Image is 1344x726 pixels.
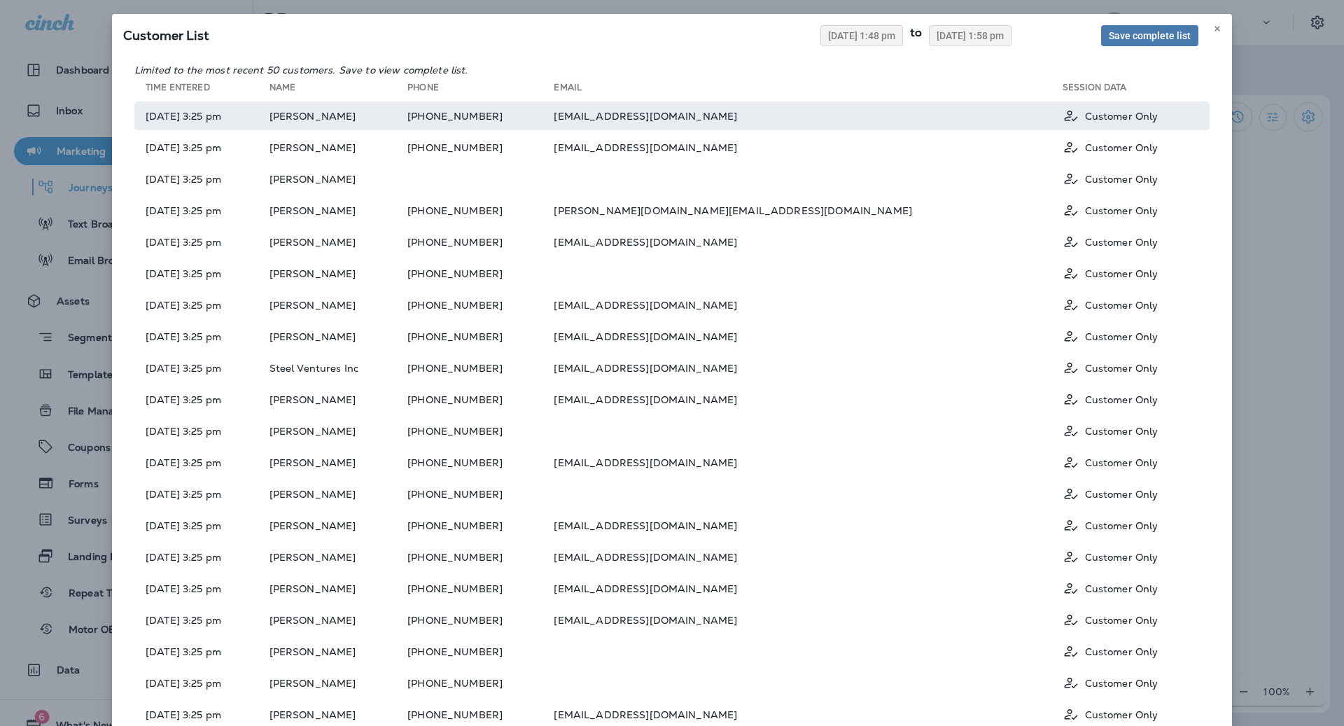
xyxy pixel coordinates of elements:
[1085,331,1158,342] p: Customer Only
[269,165,408,193] td: [PERSON_NAME]
[269,574,408,603] td: [PERSON_NAME]
[269,82,408,99] th: Name
[554,354,1062,382] td: [EMAIL_ADDRESS][DOMAIN_NAME]
[1063,517,1198,534] div: Customer Only
[407,291,554,319] td: [PHONE_NUMBER]
[1085,552,1158,563] p: Customer Only
[134,165,269,193] td: [DATE] 3:25 pm
[1085,615,1158,626] p: Customer Only
[1063,233,1198,251] div: Customer Only
[134,196,269,225] td: [DATE] 3:25 pm
[407,606,554,634] td: [PHONE_NUMBER]
[1063,107,1198,125] div: Customer Only
[407,196,554,225] td: [PHONE_NUMBER]
[1063,359,1198,377] div: Customer Only
[269,637,408,666] td: [PERSON_NAME]
[1063,170,1198,188] div: Customer Only
[269,133,408,162] td: [PERSON_NAME]
[407,637,554,666] td: [PHONE_NUMBER]
[1085,426,1158,437] p: Customer Only
[1085,363,1158,374] p: Customer Only
[554,543,1062,571] td: [EMAIL_ADDRESS][DOMAIN_NAME]
[134,543,269,571] td: [DATE] 3:25 pm
[134,354,269,382] td: [DATE] 3:25 pm
[269,606,408,634] td: [PERSON_NAME]
[269,511,408,540] td: [PERSON_NAME]
[1063,611,1198,629] div: Customer Only
[269,322,408,351] td: [PERSON_NAME]
[1063,643,1198,660] div: Customer Only
[134,133,269,162] td: [DATE] 3:25 pm
[407,669,554,697] td: [PHONE_NUMBER]
[1085,111,1158,122] p: Customer Only
[123,27,209,43] span: SQL
[269,669,408,697] td: [PERSON_NAME]
[1063,139,1198,156] div: Customer Only
[554,574,1062,603] td: [EMAIL_ADDRESS][DOMAIN_NAME]
[1063,422,1198,440] div: Customer Only
[134,228,269,256] td: [DATE] 3:25 pm
[269,448,408,477] td: [PERSON_NAME]
[407,228,554,256] td: [PHONE_NUMBER]
[1063,296,1198,314] div: Customer Only
[134,417,269,445] td: [DATE] 3:25 pm
[134,385,269,414] td: [DATE] 3:25 pm
[1085,646,1158,657] p: Customer Only
[1085,142,1158,153] p: Customer Only
[134,82,269,99] th: Time Entered
[407,385,554,414] td: [PHONE_NUMBER]
[407,82,554,99] th: Phone
[1063,454,1198,471] div: Customer Only
[1063,82,1210,99] th: Session Data
[554,448,1062,477] td: [EMAIL_ADDRESS][DOMAIN_NAME]
[269,417,408,445] td: [PERSON_NAME]
[269,480,408,508] td: [PERSON_NAME]
[554,82,1062,99] th: Email
[1085,205,1158,216] p: Customer Only
[134,448,269,477] td: [DATE] 3:25 pm
[134,64,468,76] em: Limited to the most recent 50 customers. Save to view complete list.
[407,102,554,130] td: [PHONE_NUMBER]
[269,291,408,319] td: [PERSON_NAME]
[929,25,1011,46] button: [DATE] 1:58 pm
[134,102,269,130] td: [DATE] 3:25 pm
[134,637,269,666] td: [DATE] 3:25 pm
[407,543,554,571] td: [PHONE_NUMBER]
[1109,31,1191,41] span: Save complete list
[937,31,1004,41] span: [DATE] 1:58 pm
[134,669,269,697] td: [DATE] 3:25 pm
[134,259,269,288] td: [DATE] 3:25 pm
[1085,457,1158,468] p: Customer Only
[1063,580,1198,597] div: Customer Only
[554,133,1062,162] td: [EMAIL_ADDRESS][DOMAIN_NAME]
[134,291,269,319] td: [DATE] 3:25 pm
[269,196,408,225] td: [PERSON_NAME]
[1101,25,1198,46] button: Save complete list
[269,385,408,414] td: [PERSON_NAME]
[269,543,408,571] td: [PERSON_NAME]
[1085,300,1158,311] p: Customer Only
[134,574,269,603] td: [DATE] 3:25 pm
[269,102,408,130] td: [PERSON_NAME]
[1063,391,1198,408] div: Customer Only
[269,354,408,382] td: Steel Ventures Inc
[407,354,554,382] td: [PHONE_NUMBER]
[820,25,903,46] button: [DATE] 1:48 pm
[554,511,1062,540] td: [EMAIL_ADDRESS][DOMAIN_NAME]
[903,25,929,46] div: to
[1085,678,1158,689] p: Customer Only
[1085,583,1158,594] p: Customer Only
[554,228,1062,256] td: [EMAIL_ADDRESS][DOMAIN_NAME]
[1063,674,1198,692] div: Customer Only
[554,606,1062,634] td: [EMAIL_ADDRESS][DOMAIN_NAME]
[1085,709,1158,720] p: Customer Only
[1085,520,1158,531] p: Customer Only
[407,259,554,288] td: [PHONE_NUMBER]
[407,448,554,477] td: [PHONE_NUMBER]
[554,196,1062,225] td: [PERSON_NAME][DOMAIN_NAME][EMAIL_ADDRESS][DOMAIN_NAME]
[1085,174,1158,185] p: Customer Only
[407,133,554,162] td: [PHONE_NUMBER]
[134,606,269,634] td: [DATE] 3:25 pm
[407,480,554,508] td: [PHONE_NUMBER]
[1063,548,1198,566] div: Customer Only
